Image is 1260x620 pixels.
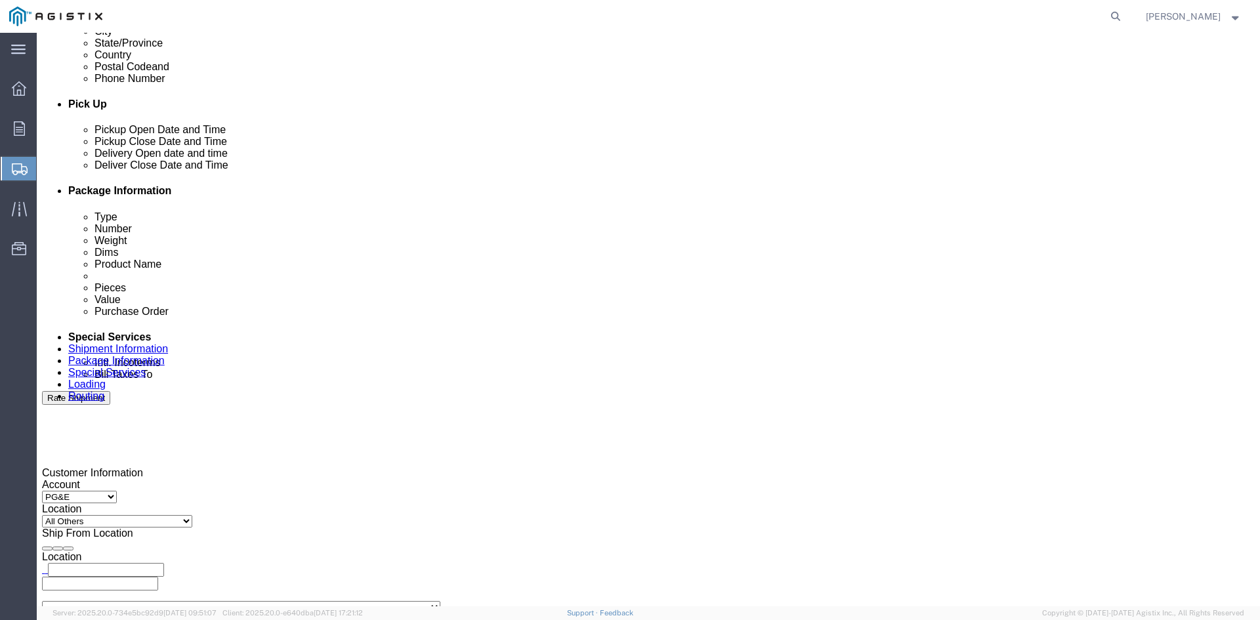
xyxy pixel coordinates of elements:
span: [DATE] 09:51:07 [163,609,217,617]
iframe: FS Legacy Container [37,33,1260,606]
a: Feedback [600,609,633,617]
img: logo [9,7,102,26]
button: [PERSON_NAME] [1145,9,1242,24]
span: Client: 2025.20.0-e640dba [222,609,363,617]
span: [DATE] 17:21:12 [314,609,363,617]
span: Server: 2025.20.0-734e5bc92d9 [52,609,217,617]
span: Amanda Brown [1146,9,1221,24]
a: Support [567,609,600,617]
span: Copyright © [DATE]-[DATE] Agistix Inc., All Rights Reserved [1042,608,1244,619]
